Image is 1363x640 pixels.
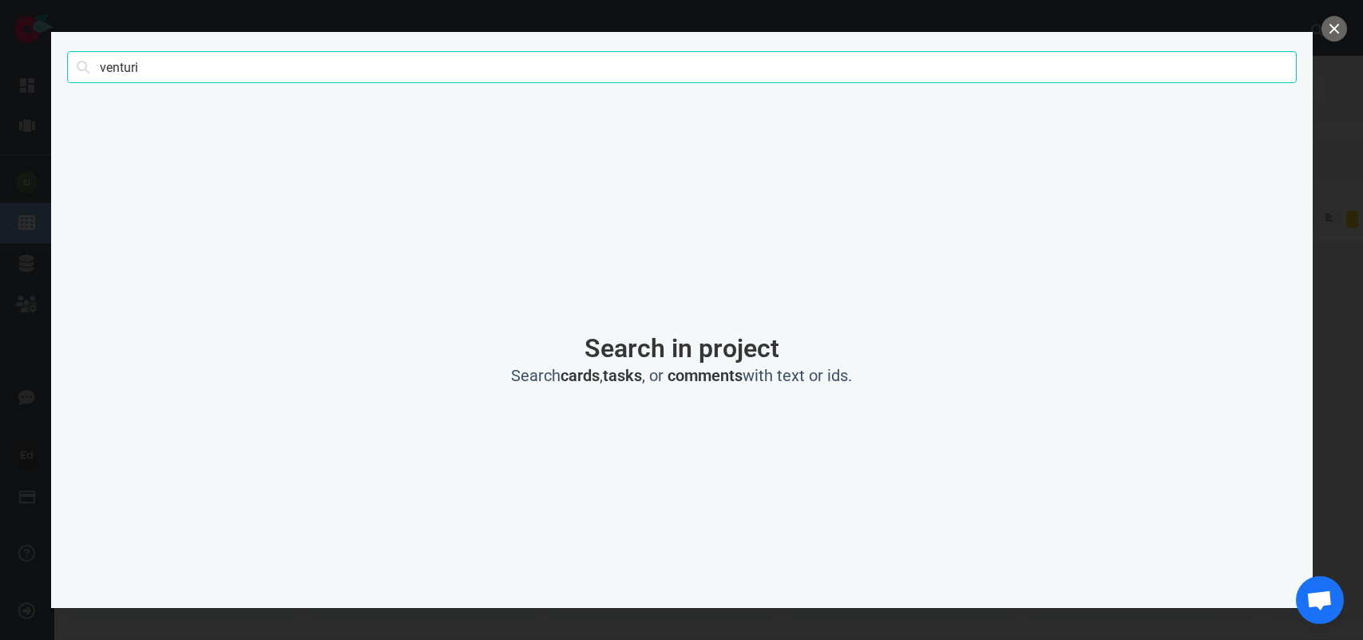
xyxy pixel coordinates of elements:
button: close [1321,16,1347,42]
strong: tasks [603,366,642,385]
strong: cards [561,366,600,385]
h1: Search in project [145,334,1218,363]
h2: Search , , or with text or ids. [145,366,1218,386]
div: Aprire la chat [1296,576,1344,624]
input: Search cards, tasks, or comments with text or ids [67,51,1297,83]
strong: comments [668,366,743,385]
